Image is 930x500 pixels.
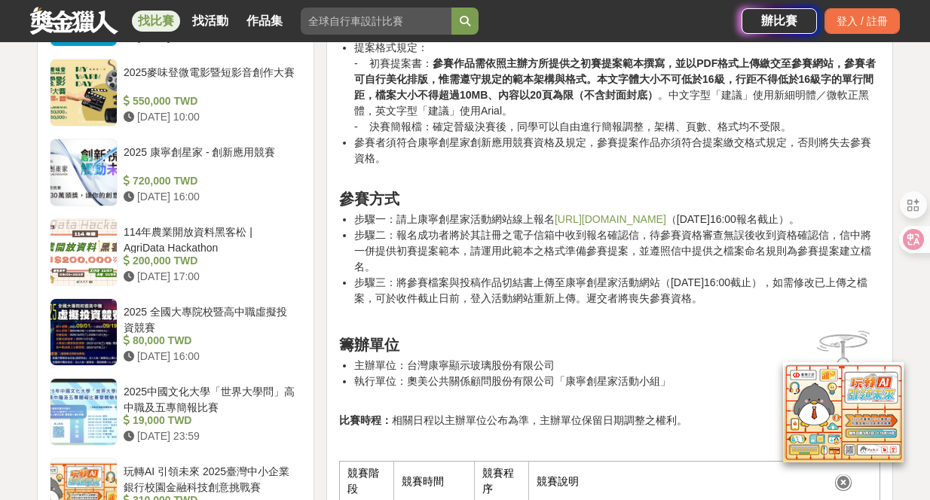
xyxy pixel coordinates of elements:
a: [URL][DOMAIN_NAME] [555,213,666,225]
div: [DATE] 23:59 [124,428,295,444]
a: 找活動 [186,11,234,32]
div: 80,000 TWD [124,333,295,349]
div: 550,000 TWD [124,93,295,109]
strong: 比賽時程： [339,414,392,426]
a: 2025麥味登微電影暨短影音創作大賽 550,000 TWD [DATE] 10:00 [50,59,301,127]
div: 2025 全國大專院校暨高中職虛擬投資競賽 [124,304,295,333]
li: 執行單位：奧美公共關係顧問股份有限公司「康寧創星家活動小組」 [354,373,880,405]
a: 2025 全國大專院校暨高中職虛擬投資競賽 80,000 TWD [DATE] 16:00 [50,298,301,366]
li: 步驟三：將參賽檔案與投稿作品切結書上傳至康寧創星家活動網站（[DATE]16:00截止），如需修改已上傳之檔案，可於收件截止日前，登入活動網站重新上傳。遲交者將喪失參賽資格。 [354,275,880,306]
div: 2025麥味登微電影暨短影音創作大賽 [124,65,295,93]
div: [DATE] 10:00 [124,109,295,125]
div: 登入 / 註冊 [824,8,900,34]
a: 辦比賽 [742,8,817,34]
div: [DATE] 16:00 [124,349,295,364]
div: 720,000 TWD [124,173,295,189]
strong: 參賽作品需依照主辦方所提供之初賽提案範本撰寫，並以PDF格式上傳繳交至參賽網站，參賽者可自行美化排版，惟需遵守規定的範本架構與格式。本文字體大小不可低於16級，行距不得低於16級字的單行間距，檔... [354,57,876,101]
div: 2025 康寧創星家 - 創新應用競賽 [124,145,295,173]
strong: 籌辦單位 [339,337,399,353]
a: 114年農業開放資料黑客松 | AgriData Hackathon 200,000 TWD [DATE] 17:00 [50,218,301,286]
li: 步驟二：報名成功者將於其註冊之電子信箱中收到報名確認信，待參賽資格審查無誤後收到資格確認信，信中將一併提供初賽提案範本，請運用此範本之格式準備參賽提案，並遵照信中提供之檔案命名規則為參賽提案建立檔名。 [354,227,880,275]
div: [DATE] 16:00 [124,189,295,205]
a: 找比賽 [132,11,180,32]
p: 相關日程以主辦單位公布為準，主辦單位保留日期調整之權利。 [339,413,880,428]
div: [DATE] 17:00 [124,269,295,285]
li: 提案格式規定： - 初賽提案書： 。中文字型「建議」使用新細明體／微軟正黑體，英文字型「建議」使用Arial。 - 決賽簡報檔：確定晉級決賽後，同學可以自由進行簡報調整，架構、頁數、格式均不受限。 [354,40,880,135]
div: 2025中國文化大學「世界大學問」高中職及五專簡報比賽 [124,384,295,413]
li: 步驟一：請上康寧創星家活動網站線上報名 （[DATE]16:00報名截止）。 [354,212,880,227]
a: 2025中國文化大學「世界大學問」高中職及五專簡報比賽 19,000 TWD [DATE] 23:59 [50,378,301,446]
div: 200,000 TWD [124,253,295,269]
input: 全球自行車設計比賽 [301,8,451,35]
div: 114年農業開放資料黑客松 | AgriData Hackathon [124,224,295,253]
li: 參賽者須符合康寧創星家創新應用競賽資格及規定，參賽提案作品亦須符合提案繳交格式規定，否則將失去參賽資格。 [354,135,880,182]
div: 19,000 TWD [124,413,295,428]
li: 主辦單位：台灣康寧顯示玻璃股份有限公司 [354,358,880,373]
strong: 參賽方式 [339,191,399,207]
img: d2146d9a-e6f6-4337-9592-8cefde37ba6b.png [783,362,904,462]
a: 2025 康寧創星家 - 創新應用競賽 720,000 TWD [DATE] 16:00 [50,139,301,206]
a: 作品集 [240,11,289,32]
div: 玩轉AI 引領未來 2025臺灣中小企業銀行校園金融科技創意挑戰賽 [124,464,295,492]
